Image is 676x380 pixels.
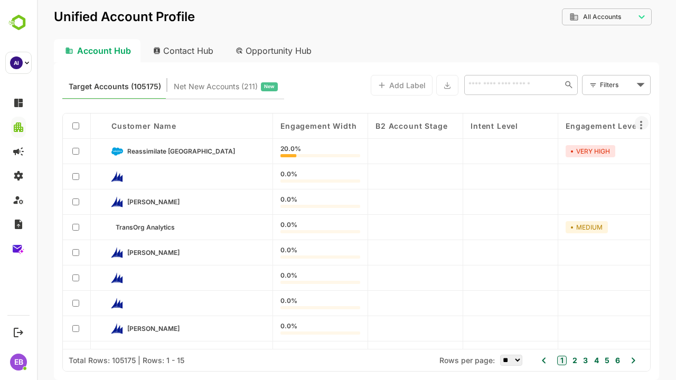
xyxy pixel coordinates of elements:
[334,75,396,96] button: Add Label
[5,13,32,33] img: BambooboxLogoMark.f1c84d78b4c51b1a7b5f700c9845e183.svg
[90,147,198,155] span: Reassimilate Argentina
[529,221,571,233] div: MEDIUM
[399,75,421,96] button: Export the selected data as CSV
[565,355,572,366] button: 5
[243,196,323,208] div: 0.0%
[529,145,578,157] div: VERY HIGH
[137,80,241,93] div: Newly surfaced ICP-fit accounts from Intent, Website, LinkedIn, and other engagement signals.
[11,325,25,339] button: Logout
[543,355,551,366] button: 3
[190,39,284,62] div: Opportunity Hub
[532,12,598,22] div: All Accounts
[243,171,323,183] div: 0.0%
[17,11,158,23] p: Unified Account Profile
[74,121,139,130] span: Customer Name
[10,354,27,370] div: EB
[32,80,124,93] span: Known accounts you’ve identified to target - imported from CRM, Offline upload, or promoted from ...
[243,348,323,360] div: 0.0%
[576,355,583,366] button: 6
[525,7,615,27] div: All Accounts
[546,13,584,21] span: All Accounts
[90,325,143,332] span: Hawkins-Crosby
[520,356,530,365] button: 1
[227,80,238,93] span: New
[243,272,323,284] div: 0.0%
[90,198,143,206] span: Conner-Nguyen
[32,356,147,365] div: Total Rows: 105175 | Rows: 1 - 15
[243,298,323,309] div: 0.0%
[533,355,540,366] button: 2
[10,56,23,69] div: AI
[529,121,602,130] span: Engagement Level
[243,146,323,157] div: 20.0%
[563,79,597,90] div: Filters
[243,247,323,259] div: 0.0%
[108,39,186,62] div: Contact Hub
[402,356,458,365] span: Rows per page:
[79,223,138,231] span: TransOrg Analytics
[339,121,410,130] span: B2 Account Stage
[434,121,481,130] span: Intent Level
[243,121,320,130] span: Engagement Width
[243,323,323,335] div: 0.0%
[137,80,221,93] span: Net New Accounts ( 211 )
[562,74,614,96] div: Filters
[90,249,143,256] span: Armstrong-Cabrera
[17,39,104,62] div: Account Hub
[555,355,562,366] button: 4
[243,222,323,233] div: 0.0%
